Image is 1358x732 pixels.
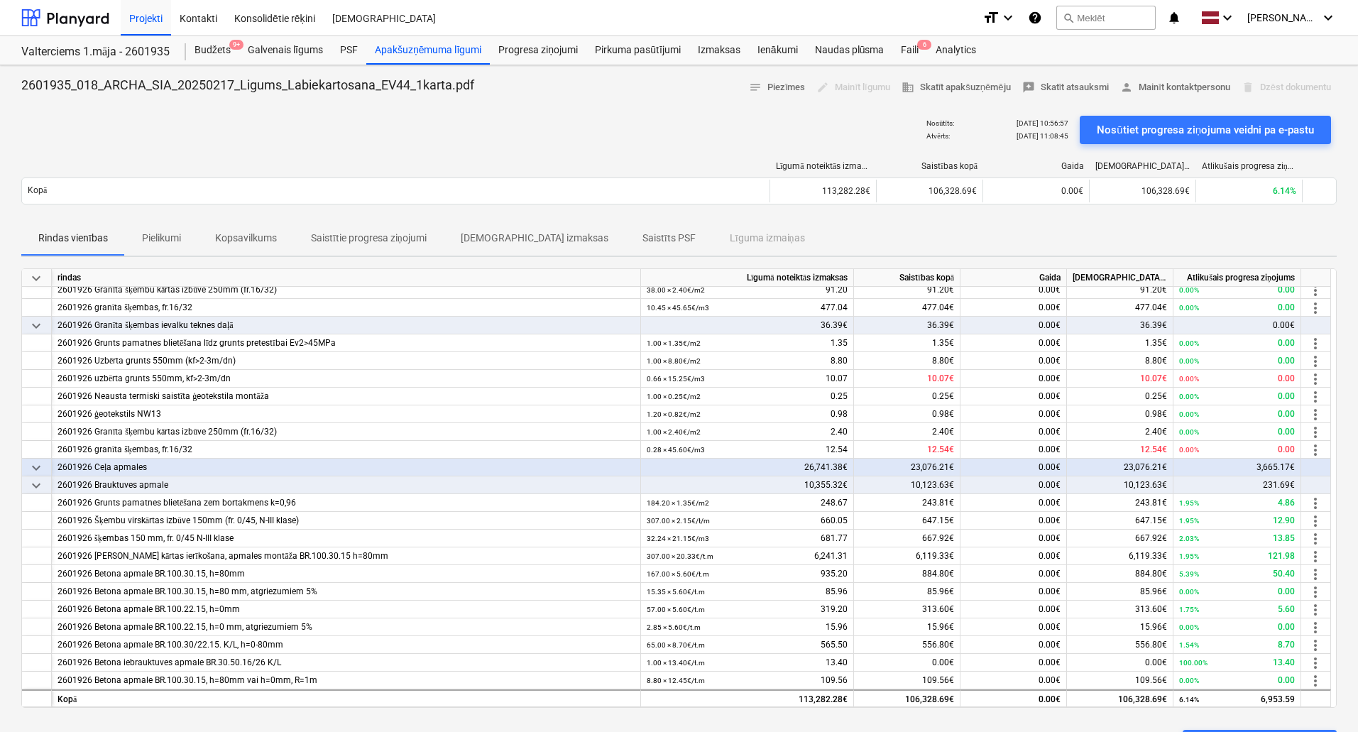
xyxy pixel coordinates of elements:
div: 0.00 [1179,352,1295,370]
div: 2601926 Ceļa apmales [58,459,635,476]
div: 6,241.31 [647,547,848,565]
p: Pielikumi [142,231,181,246]
small: 184.20 × 1.35€ / m2 [647,499,709,507]
span: more_vert [1307,424,1324,441]
div: 10,123.63€ [1067,476,1173,494]
div: 2601926 [PERSON_NAME] kārtas ierīkošana, apmales montāža BR.100.30.15 h=80mm [58,547,635,565]
p: Saistīts PSF [642,231,696,246]
span: more_vert [1307,353,1324,370]
small: 0.28 × 45.60€ / m3 [647,446,705,454]
div: 0.00 [1179,583,1295,601]
div: 660.05 [647,512,848,530]
div: 36.39€ [1067,317,1173,334]
span: 12.54€ [1140,444,1167,454]
div: rindas [52,269,641,287]
div: Saistības kopā [882,161,978,172]
span: 91.20€ [1140,285,1167,295]
div: 0.00 [1179,334,1295,352]
span: 667.92€ [922,533,954,543]
div: 0.00 [1179,299,1295,317]
span: 0.00€ [1039,533,1061,543]
div: 319.20 [647,601,848,618]
span: 0.00€ [1039,586,1061,596]
div: 0.00 [1179,405,1295,423]
div: Gaida [960,269,1067,287]
div: Līgumā noteiktās izmaksas [776,161,871,172]
span: more_vert [1307,566,1324,583]
a: Faili6 [892,36,927,65]
div: [DEMOGRAPHIC_DATA] izmaksas [1067,269,1173,287]
span: more_vert [1307,371,1324,388]
a: Analytics [927,36,985,65]
button: Meklēt [1056,6,1156,30]
div: 2601926 Betona apmale BR.100.30.15, h=80mm vai h=0mm, R=1m [58,672,635,689]
div: 0.00€ [960,689,1067,706]
span: 0.00€ [1039,409,1061,419]
div: 50.40 [1179,565,1295,583]
span: more_vert [1307,584,1324,601]
div: 681.77 [647,530,848,547]
small: 1.00 × 8.80€ / m2 [647,357,701,365]
p: Saistītie progresa ziņojumi [311,231,427,246]
div: 2.40 [647,423,848,441]
div: 109.56 [647,672,848,689]
span: 6 [917,40,931,50]
span: more_vert [1307,655,1324,672]
small: 1.75% [1179,606,1199,613]
a: Izmaksas [689,36,749,65]
div: 85.96 [647,583,848,601]
small: 0.00% [1179,677,1199,684]
i: keyboard_arrow_down [1219,9,1236,26]
small: 167.00 × 5.60€ / t.m [647,570,709,578]
small: 0.00% [1179,428,1199,436]
div: 10,123.63€ [854,476,960,494]
span: person [1120,81,1133,94]
small: 0.00% [1179,588,1199,596]
span: 106,328.69€ [929,186,977,196]
div: 36.39€ [641,317,854,334]
div: 26,741.38€ [641,459,854,476]
div: 0.00€ [960,317,1067,334]
a: Progresa ziņojumi [490,36,586,65]
small: 15.35 × 5.60€ / t.m [647,588,705,596]
small: 0.00% [1179,393,1199,400]
div: Nosūtiet progresa ziņojuma veidni pa e-pastu [1097,121,1314,139]
i: keyboard_arrow_down [1320,9,1337,26]
div: 2601926 ģeotekstils NW13 [58,405,635,423]
span: 12.54€ [927,444,954,454]
a: Apakšuzņēmuma līgumi [366,36,490,65]
div: 13.85 [1179,530,1295,547]
small: 307.00 × 20.33€ / t.m [647,552,713,560]
span: 477.04€ [922,302,954,312]
span: more_vert [1307,637,1324,654]
span: 0.00€ [1039,622,1061,632]
p: Rindas vienības [38,231,108,246]
div: Atlikušais progresa ziņojums [1173,269,1301,287]
div: 2601926 Grunts pamatnes blietēšana līdz grunts pretestībai Ev2>45MPa [58,334,635,352]
a: Galvenais līgums [239,36,332,65]
span: 0.00€ [1039,515,1061,525]
button: Nosūtiet progresa ziņojuma veidni pa e-pastu [1080,116,1331,144]
span: 313.60€ [922,604,954,614]
span: 0.00€ [1039,569,1061,579]
span: reviews [1022,81,1035,94]
a: Ienākumi [749,36,806,65]
span: 2.40€ [932,427,954,437]
iframe: Chat Widget [1287,664,1358,732]
span: 667.92€ [1135,533,1167,543]
span: more_vert [1307,300,1324,317]
small: 0.00% [1179,286,1199,294]
span: 1.35€ [932,338,954,348]
div: 2601926 Granīta šķembu kārtas izbūve 250mm (fr.16/32) [58,423,635,441]
div: 91.20 [647,281,848,299]
small: 0.00% [1179,623,1199,631]
div: 2601926 granīta šķembas, fr.16/32 [58,441,635,459]
span: Mainīt kontaktpersonu [1120,80,1230,96]
div: 121.98 [1179,547,1295,565]
p: Kopā [28,185,47,197]
small: 2.85 × 5.60€ / t.m [647,623,701,631]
